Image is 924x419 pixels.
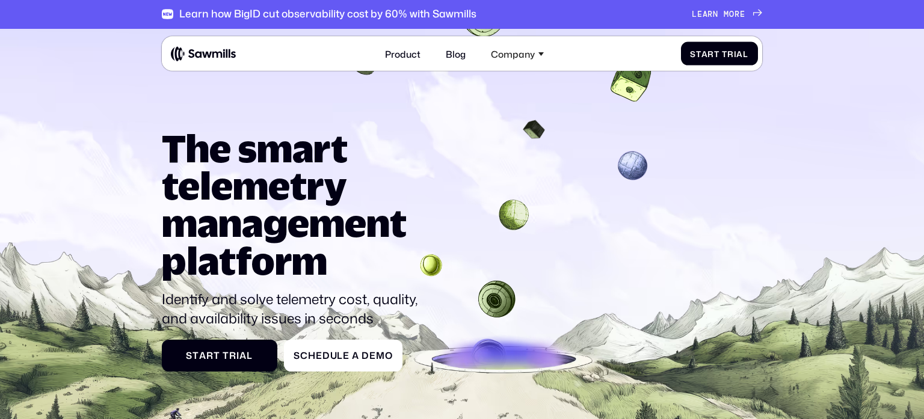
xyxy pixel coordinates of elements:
[735,10,740,19] span: r
[206,350,214,361] span: r
[724,10,729,19] span: m
[385,350,393,361] span: o
[740,10,745,19] span: e
[701,49,708,58] span: a
[186,350,192,361] span: S
[247,350,253,361] span: l
[308,350,316,361] span: h
[729,10,735,19] span: o
[236,350,239,361] span: i
[343,350,350,361] span: e
[484,41,551,66] div: Company
[214,350,220,361] span: t
[378,41,427,66] a: Product
[376,350,385,361] span: m
[179,8,476,20] div: Learn how BigID cut observability cost by 60% with Sawmills
[692,10,697,19] span: L
[727,49,734,58] span: r
[330,350,337,361] span: u
[352,350,359,361] span: a
[692,10,762,19] a: Learnmore
[362,350,369,361] span: D
[703,10,708,19] span: a
[697,10,703,19] span: e
[337,350,343,361] span: l
[162,129,430,279] h1: The smart telemetry management platform
[743,49,748,58] span: l
[239,350,247,361] span: a
[707,49,714,58] span: r
[681,42,758,66] a: StartTrial
[439,41,472,66] a: Blog
[734,49,737,58] span: i
[294,350,300,361] span: S
[713,10,718,19] span: n
[690,49,696,58] span: S
[300,350,308,361] span: c
[229,350,236,361] span: r
[199,350,206,361] span: a
[707,10,713,19] span: r
[722,49,727,58] span: T
[322,350,330,361] span: d
[714,49,719,58] span: t
[192,350,199,361] span: t
[223,350,229,361] span: T
[284,340,402,372] a: ScheduleaDemo
[162,340,277,372] a: StartTrial
[369,350,376,361] span: e
[696,49,701,58] span: t
[736,49,743,58] span: a
[316,350,322,361] span: e
[491,48,535,59] div: Company
[162,289,430,328] p: Identify and solve telemetry cost, quality, and availability issues in seconds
